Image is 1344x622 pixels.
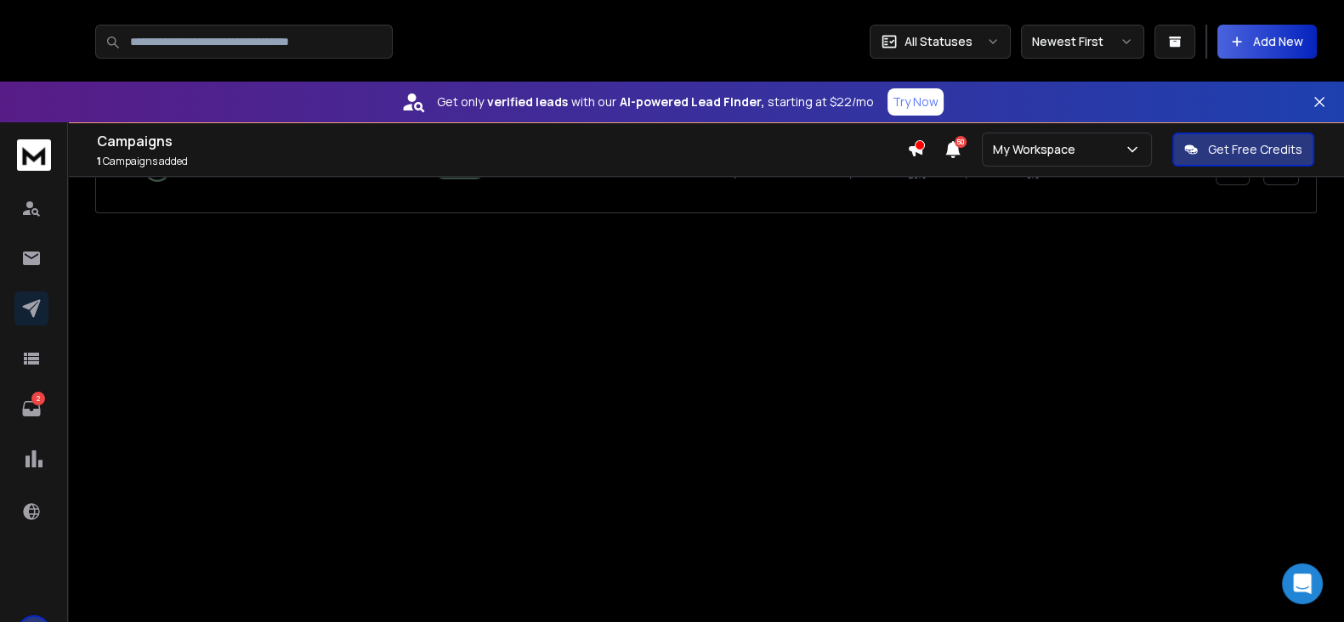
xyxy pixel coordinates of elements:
[893,93,939,110] p: Try Now
[1217,25,1317,59] button: Add New
[1021,25,1144,59] button: Newest First
[31,392,45,405] p: 2
[955,136,967,148] span: 50
[1172,133,1314,167] button: Get Free Credits
[993,141,1082,158] p: My Workspace
[905,33,973,50] p: All Statuses
[1208,141,1302,158] p: Get Free Credits
[97,155,907,168] p: Campaigns added
[487,93,568,110] strong: verified leads
[14,392,48,426] a: 2
[17,139,51,171] img: logo
[97,154,101,168] span: 1
[620,93,764,110] strong: AI-powered Lead Finder,
[887,88,944,116] button: Try Now
[97,131,907,151] h1: Campaigns
[437,93,874,110] p: Get only with our starting at $22/mo
[1282,563,1323,604] div: Open Intercom Messenger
